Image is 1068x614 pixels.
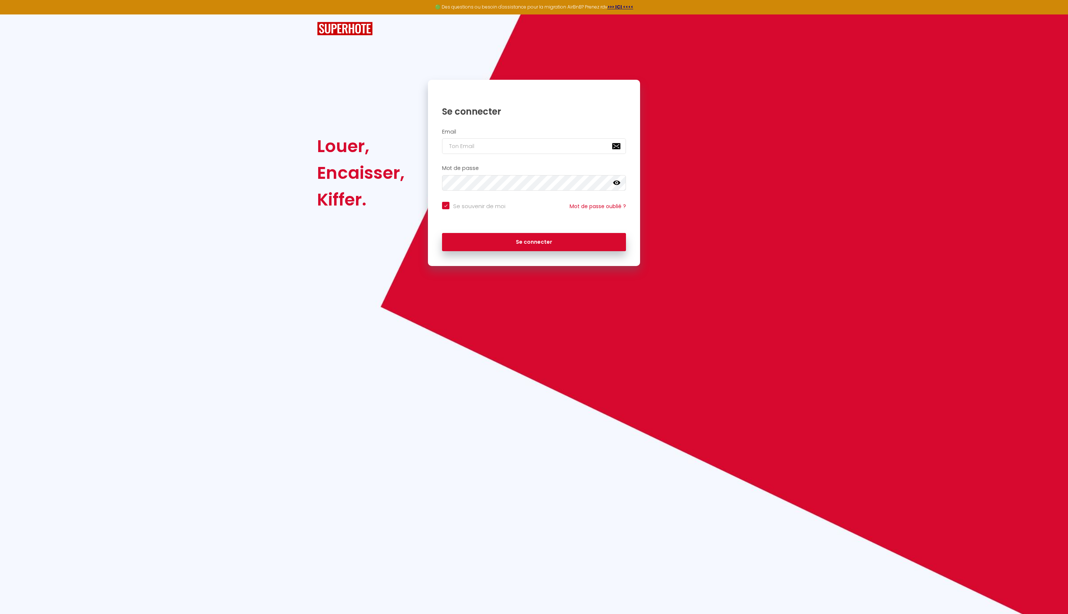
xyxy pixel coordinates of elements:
[442,106,626,117] h1: Se connecter
[570,203,626,210] a: Mot de passe oublié ?
[442,129,626,135] h2: Email
[442,233,626,252] button: Se connecter
[607,4,633,10] a: >>> ICI <<<<
[442,165,626,171] h2: Mot de passe
[442,138,626,154] input: Ton Email
[317,186,405,213] div: Kiffer.
[317,160,405,186] div: Encaisser,
[317,133,405,160] div: Louer,
[317,22,373,36] img: SuperHote logo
